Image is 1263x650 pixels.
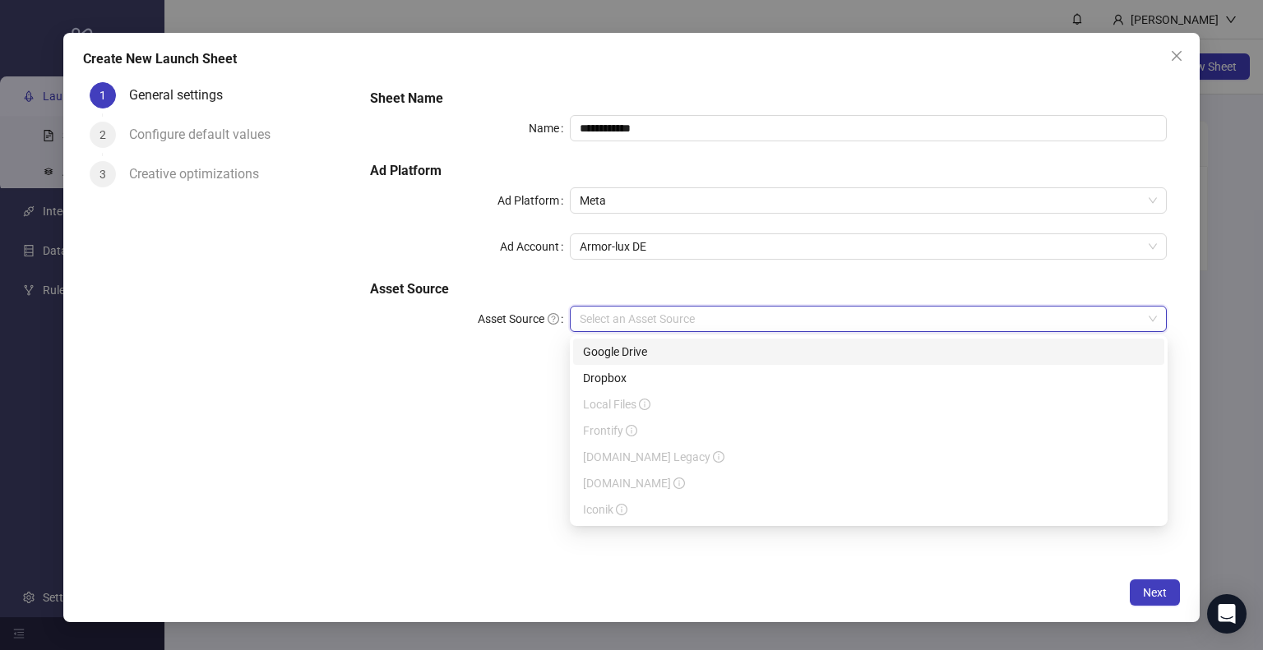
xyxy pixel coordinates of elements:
[583,477,685,490] span: [DOMAIN_NAME]
[500,233,570,260] label: Ad Account
[583,450,724,463] span: [DOMAIN_NAME] Legacy
[673,477,685,489] span: info-circle
[99,128,106,141] span: 2
[583,398,650,411] span: Local Files
[129,161,272,187] div: Creative optimizations
[129,122,284,148] div: Configure default values
[1130,579,1180,606] button: Next
[573,391,1164,417] div: Local Files
[370,89,1167,108] h5: Sheet Name
[478,306,570,332] label: Asset Source
[99,168,106,181] span: 3
[83,49,1180,69] div: Create New Launch Sheet
[583,424,637,437] span: Frontify
[1170,49,1183,62] span: close
[99,89,106,102] span: 1
[583,343,1154,361] div: Google Drive
[570,115,1168,141] input: Name
[713,451,724,463] span: info-circle
[583,503,627,516] span: Iconik
[1164,43,1190,69] button: Close
[370,279,1167,299] h5: Asset Source
[497,187,570,214] label: Ad Platform
[370,161,1167,181] h5: Ad Platform
[573,470,1164,496] div: Frame.io
[573,365,1164,391] div: Dropbox
[580,234,1158,259] span: Armor-lux DE
[639,399,650,410] span: info-circle
[548,313,559,325] span: question-circle
[573,496,1164,523] div: Iconik
[1143,586,1167,599] span: Next
[573,417,1164,444] div: Frontify
[573,444,1164,470] div: Frame.io Legacy
[573,339,1164,365] div: Google Drive
[580,188,1158,213] span: Meta
[129,82,236,108] div: General settings
[583,369,1154,387] div: Dropbox
[626,425,637,436] span: info-circle
[1207,594,1247,634] div: Open Intercom Messenger
[616,504,627,515] span: info-circle
[529,115,570,141] label: Name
